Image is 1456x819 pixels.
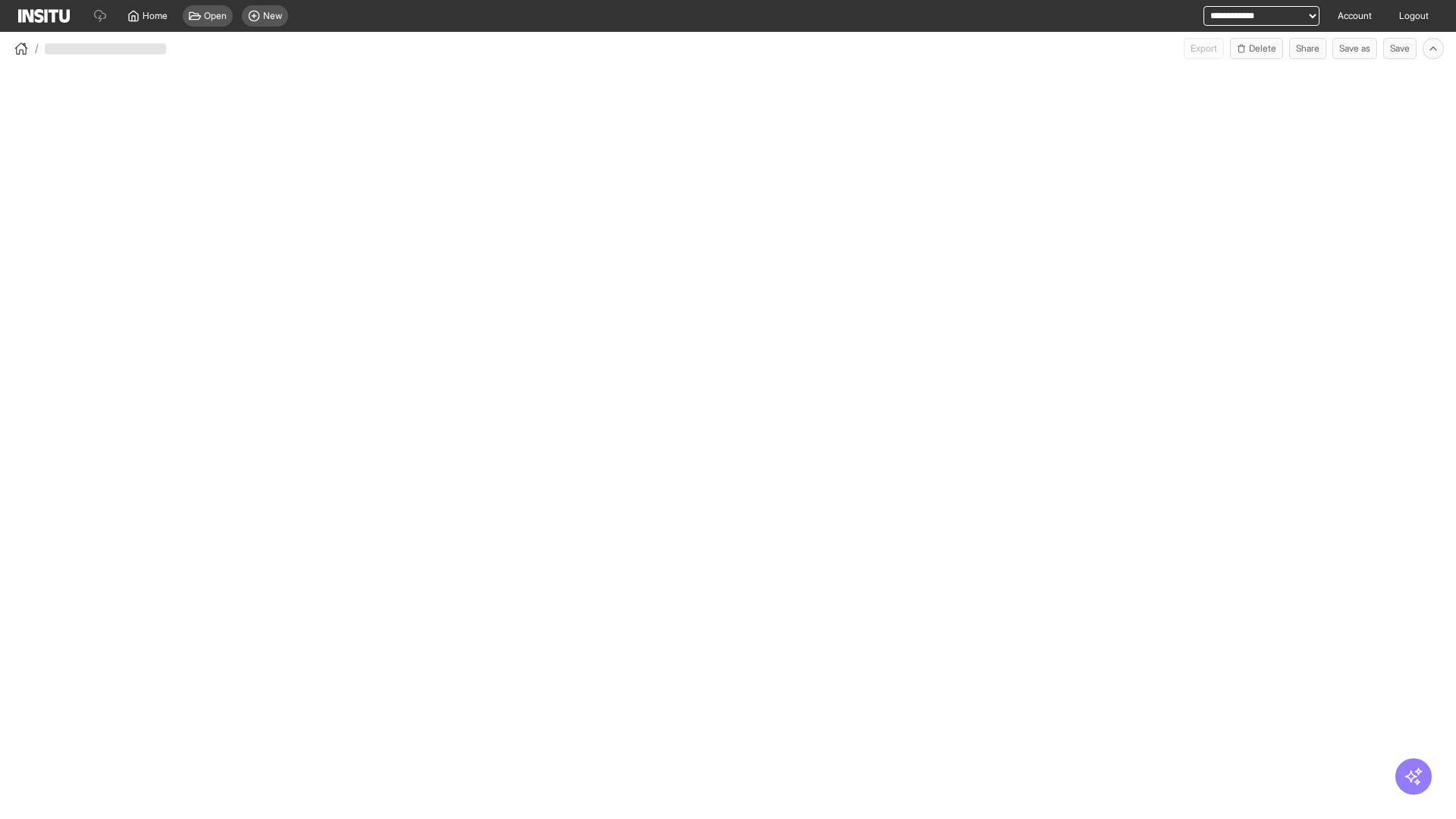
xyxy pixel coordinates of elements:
[1230,38,1283,59] button: Delete
[1184,38,1224,59] button: Export
[263,10,282,22] span: New
[1184,38,1224,59] span: Can currently only export from Insights reports.
[143,10,168,22] span: Home
[35,41,39,56] span: /
[1289,38,1326,59] button: Share
[1332,38,1377,59] button: Save as
[1383,38,1417,59] button: Save
[204,10,227,22] span: Open
[12,39,39,58] button: /
[18,9,70,23] img: Logo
